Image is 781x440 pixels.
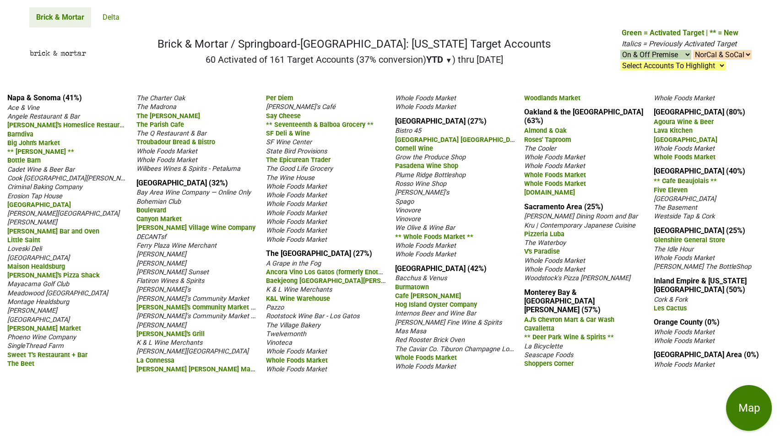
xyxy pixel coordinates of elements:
[395,127,421,135] span: Bistro 45
[395,344,524,353] span: The Caviar Co. Tiburon Champagne Lounge
[136,277,204,285] span: Flatiron Wines & Spirits
[136,357,174,364] span: La Connessa
[524,145,556,152] span: The Cooler
[266,218,327,226] span: Whole Foods Market
[524,257,585,265] span: Whole Foods Market
[654,236,725,244] span: Glenshire General Store
[524,325,554,332] span: Cavalletta
[524,189,575,196] span: [DOMAIN_NAME]
[395,310,476,317] span: Internos Beer and Wine Bar
[7,325,81,332] span: [PERSON_NAME] Market
[7,228,99,235] span: [PERSON_NAME] Bar and Oven
[395,363,456,370] span: Whole Foods Market
[622,28,738,37] span: Green = Activated Target | ** = New
[7,113,80,120] span: Angele Restaurant & Bar
[136,94,185,102] span: The Charter Oak
[136,303,273,311] span: [PERSON_NAME]'s Community Market - 4th St
[654,136,717,144] span: [GEOGRAPHIC_DATA]
[7,272,100,279] span: [PERSON_NAME]'s Pizza Shack
[136,321,186,329] span: [PERSON_NAME]
[395,283,429,291] span: Burmatown
[654,186,688,194] span: Five Eleven
[654,361,715,369] span: Whole Foods Market
[524,212,638,220] span: [PERSON_NAME] Dining Room and Bar
[136,233,166,241] span: DECANTsf
[654,177,717,185] span: ** Cafe Beaujolais **
[524,316,614,324] span: AJ's Chevron Mart & Car Wash
[524,162,585,170] span: Whole Foods Market
[654,127,693,135] span: Lava Kitchen
[524,94,580,102] span: Woodlands Market
[266,94,293,102] span: Per Diem
[136,179,228,187] a: [GEOGRAPHIC_DATA] (32%)
[7,201,71,209] span: [GEOGRAPHIC_DATA]
[654,245,694,253] span: The Idle Hour
[654,337,715,345] span: Whole Foods Market
[266,312,359,320] span: Rootstock Wine Bar - Los Gatos
[654,226,745,235] a: [GEOGRAPHIC_DATA] (25%)
[395,224,455,232] span: We Olive & Wine Bar
[266,209,327,217] span: Whole Foods Market
[136,250,186,258] span: [PERSON_NAME]
[266,330,306,338] span: Twelvemonth
[136,112,200,120] span: The [PERSON_NAME]
[7,280,69,288] span: Mayacama Golf Club
[136,260,186,267] span: [PERSON_NAME]
[395,103,456,111] span: Whole Foods Market
[266,249,372,258] a: The [GEOGRAPHIC_DATA] (27%)
[395,292,461,300] span: Cafe [PERSON_NAME]
[654,254,715,262] span: Whole Foods Market
[654,94,715,102] span: Whole Foods Market
[395,206,421,214] span: Vinovore
[7,245,42,253] span: Loveski Deli
[524,127,567,135] span: Almond & Oak
[622,39,737,48] span: Italics = Previously Activated Target
[395,162,458,170] span: Pasadena Wine Shop
[136,206,166,214] span: Boulevard
[654,167,745,175] a: [GEOGRAPHIC_DATA] (40%)
[395,336,465,344] span: Red Rooster Brick Oven
[654,277,747,294] a: Inland Empire & [US_STATE][GEOGRAPHIC_DATA] (50%)
[7,360,34,368] span: The Beet
[654,296,688,304] span: Cork & Fork
[266,103,336,111] span: [PERSON_NAME]'s Café
[654,328,715,336] span: Whole Foods Market
[266,348,327,355] span: Whole Foods Market
[654,195,716,203] span: [GEOGRAPHIC_DATA]
[524,351,573,359] span: Seascape Foods
[524,230,564,238] span: Pizzeria Luba
[395,250,456,258] span: Whole Foods Market
[524,266,585,273] span: Whole Foods Market
[524,153,585,161] span: Whole Foods Market
[395,354,457,362] span: Whole Foods Market
[266,286,332,293] span: K & L Wine Merchants
[266,357,328,364] span: Whole Foods Market
[7,316,70,324] span: [GEOGRAPHIC_DATA]
[395,135,594,144] span: [GEOGRAPHIC_DATA] [GEOGRAPHIC_DATA] - [GEOGRAPHIC_DATA]
[7,210,119,217] span: [PERSON_NAME][GEOGRAPHIC_DATA]
[524,180,586,188] span: Whole Foods Market
[7,139,60,147] span: Big John's Market
[426,54,443,65] span: YTD
[157,54,551,65] h2: 60 Activated of 161 Target Accounts (37% conversion) ) thru [DATE]
[395,117,487,125] a: [GEOGRAPHIC_DATA] (27%)
[654,108,745,116] a: [GEOGRAPHIC_DATA] (80%)
[654,212,715,220] span: Westside Tap & Cork
[654,204,697,212] span: The Basement
[524,274,630,282] span: Woodstock's Pizza [PERSON_NAME]
[136,348,249,355] span: [PERSON_NAME][GEOGRAPHIC_DATA]
[266,183,327,190] span: Whole Foods Market
[7,157,41,164] span: Bottle Barn
[266,236,327,244] span: Whole Foods Market
[524,342,563,350] span: La Bicyclette
[524,360,574,368] span: Shoppers Corner
[395,198,414,206] span: Spago
[654,153,716,161] span: Whole Foods Market
[524,108,643,125] a: Oakland & the [GEOGRAPHIC_DATA] (63%)
[395,233,473,241] span: ** Whole Foods Market **
[136,268,209,276] span: [PERSON_NAME] Sunset
[266,174,315,182] span: The Wine House
[7,183,82,191] span: Criminal Baking Company
[395,145,433,152] span: Cornell Wine
[395,319,502,326] span: [PERSON_NAME] Fine Wine & Spirits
